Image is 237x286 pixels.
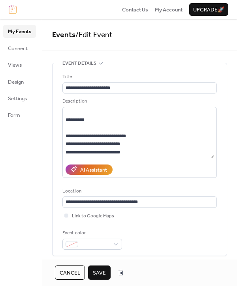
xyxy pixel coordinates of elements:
span: Design [8,78,24,86]
button: Upgrade🚀 [189,3,228,16]
span: My Events [8,28,31,36]
span: / Edit Event [75,28,113,42]
a: Connect [3,42,36,54]
span: Views [8,61,22,69]
a: Design [3,75,36,88]
span: Settings [8,95,27,103]
a: Views [3,58,36,71]
a: Contact Us [122,6,148,13]
a: Events [52,28,75,42]
span: Cancel [60,269,80,277]
span: Save [93,269,106,277]
span: Link to Google Maps [72,212,114,220]
button: Cancel [55,265,85,280]
a: My Account [155,6,182,13]
a: My Events [3,25,36,37]
div: AI Assistant [80,166,107,174]
span: My Account [155,6,182,14]
button: AI Assistant [66,164,113,175]
span: Upgrade 🚀 [193,6,224,14]
div: Location [62,187,215,195]
img: logo [9,5,17,14]
div: Event color [62,229,120,237]
span: Connect [8,45,28,52]
span: Form [8,111,20,119]
a: Settings [3,92,36,105]
a: Form [3,108,36,121]
span: Contact Us [122,6,148,14]
div: Description [62,97,215,105]
div: Title [62,73,215,81]
button: Save [88,265,111,280]
span: Event details [62,60,96,67]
